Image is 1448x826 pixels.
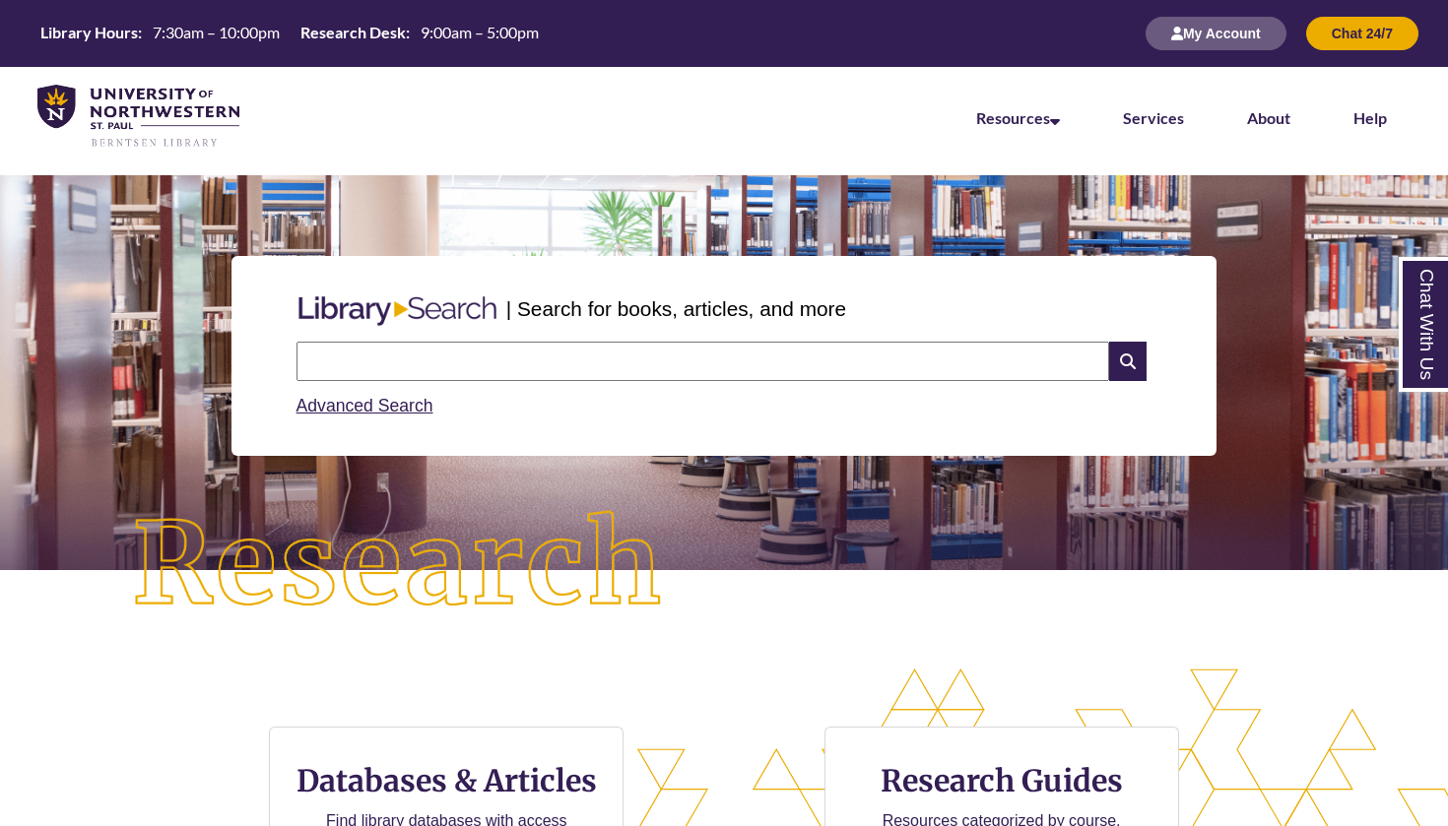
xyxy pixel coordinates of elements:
[293,22,413,43] th: Research Desk:
[37,85,239,149] img: UNWSP Library Logo
[33,22,547,45] a: Hours Today
[1353,108,1387,127] a: Help
[33,22,145,43] th: Library Hours:
[286,762,607,799] h3: Databases & Articles
[1109,342,1147,381] i: Search
[289,288,506,334] img: Libary Search
[421,23,539,41] span: 9:00am – 5:00pm
[33,22,547,43] table: Hours Today
[1247,108,1290,127] a: About
[1123,108,1184,127] a: Services
[1146,25,1286,41] a: My Account
[1306,25,1418,41] a: Chat 24/7
[976,108,1060,127] a: Resources
[506,293,846,324] p: | Search for books, articles, and more
[153,23,280,41] span: 7:30am – 10:00pm
[1306,17,1418,50] button: Chat 24/7
[841,762,1162,799] h3: Research Guides
[1146,17,1286,50] button: My Account
[296,396,433,415] a: Advanced Search
[73,452,725,678] img: Research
